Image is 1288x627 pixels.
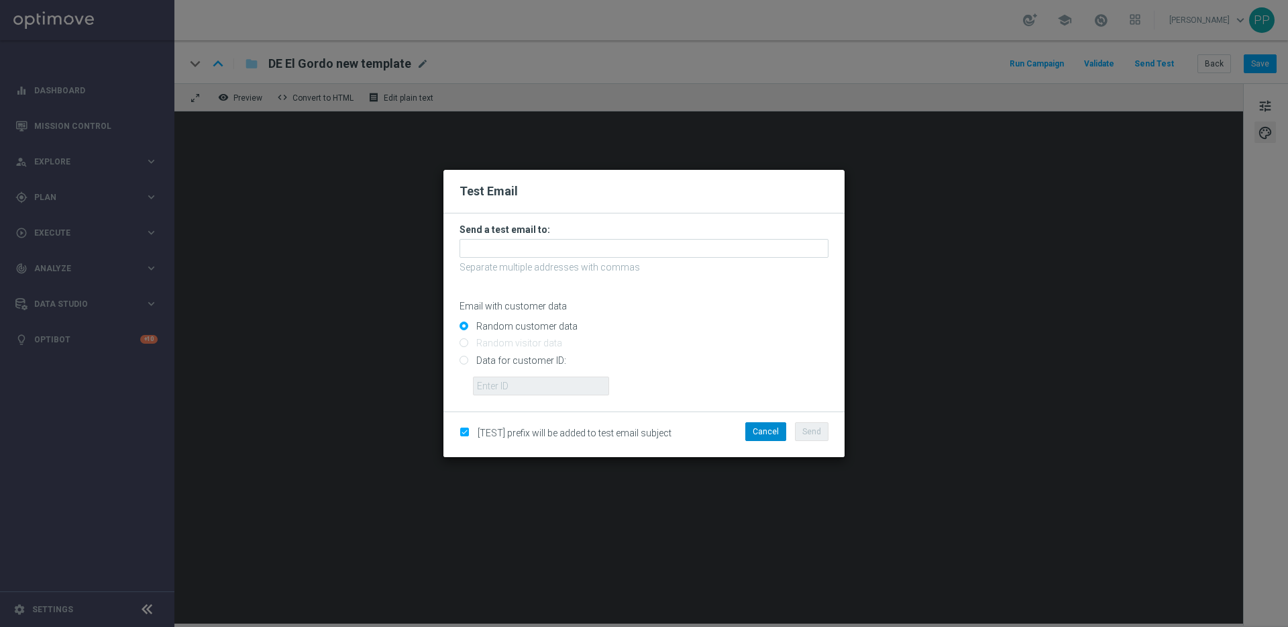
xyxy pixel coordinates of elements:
p: Email with customer data [460,300,828,312]
label: Random customer data [473,320,578,332]
span: Send [802,427,821,436]
button: Cancel [745,422,786,441]
h3: Send a test email to: [460,224,828,236]
h2: Test Email [460,183,828,199]
button: Send [795,422,828,441]
p: Separate multiple addresses with commas [460,261,828,273]
span: [TEST] prefix will be added to test email subject [478,428,672,438]
input: Enter ID [473,377,609,395]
